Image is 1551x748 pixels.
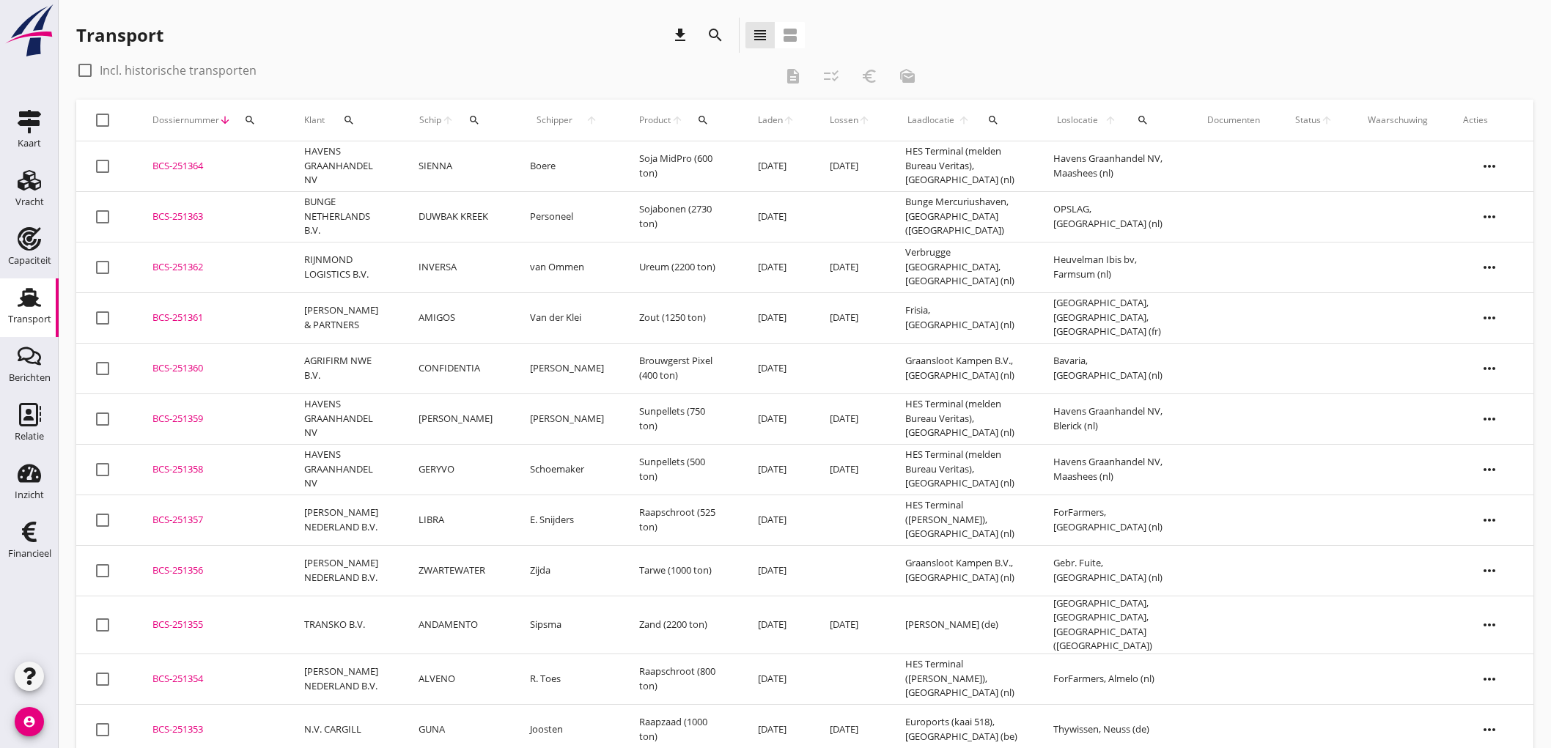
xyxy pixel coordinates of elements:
[781,26,799,44] i: view_agenda
[1036,393,1190,444] td: Havens Graanhandel NV, Blerick (nl)
[76,23,163,47] div: Transport
[812,242,888,292] td: [DATE]
[1469,659,1510,700] i: more_horiz
[1053,114,1101,127] span: Loslocatie
[530,114,579,127] span: Schipper
[740,596,812,653] td: [DATE]
[1036,545,1190,596] td: Gebr. Fuite, [GEOGRAPHIC_DATA] (nl)
[401,545,512,596] td: ZWARTEWATER
[956,114,972,126] i: arrow_upward
[858,114,870,126] i: arrow_upward
[622,393,740,444] td: Sunpellets (750 ton)
[244,114,256,126] i: search
[401,292,512,343] td: AMIGOS
[740,242,812,292] td: [DATE]
[888,242,1036,292] td: Verbrugge [GEOGRAPHIC_DATA], [GEOGRAPHIC_DATA] (nl)
[512,292,622,343] td: Van der Klei
[152,462,269,477] div: BCS-251358
[812,596,888,653] td: [DATE]
[152,412,269,426] div: BCS-251359
[219,114,231,126] i: arrow_downward
[401,653,512,704] td: ALVENO
[987,114,999,126] i: search
[905,114,957,127] span: Laadlocatie
[1469,604,1510,645] i: more_horiz
[18,138,41,148] div: Kaart
[697,114,709,126] i: search
[1469,247,1510,288] i: more_horiz
[1469,399,1510,440] i: more_horiz
[15,707,44,736] i: account_circle
[401,343,512,393] td: CONFIDENTIA
[9,373,51,382] div: Berichten
[152,114,219,127] span: Dossiernummer
[512,242,622,292] td: van Ommen
[152,210,269,224] div: BCS-251363
[783,114,795,126] i: arrow_upward
[512,653,622,704] td: R. Toes
[1295,114,1321,127] span: Status
[830,114,858,127] span: Lossen
[1469,146,1510,187] i: more_horiz
[622,596,740,653] td: Zand (2200 ton)
[1463,114,1516,127] div: Acties
[401,242,512,292] td: INVERSA
[888,545,1036,596] td: Graansloot Kampen B.V., [GEOGRAPHIC_DATA] (nl)
[740,141,812,192] td: [DATE]
[888,653,1036,704] td: HES Terminal ([PERSON_NAME]), [GEOGRAPHIC_DATA] (nl)
[812,393,888,444] td: [DATE]
[888,292,1036,343] td: Frisia, [GEOGRAPHIC_DATA] (nl)
[3,4,56,58] img: logo-small.a267ee39.svg
[1036,653,1190,704] td: ForFarmers, Almelo (nl)
[740,444,812,495] td: [DATE]
[512,545,622,596] td: Zijda
[15,432,44,441] div: Relatie
[812,141,888,192] td: [DATE]
[671,114,684,126] i: arrow_upward
[622,495,740,545] td: Raapschroot (525 ton)
[152,563,269,578] div: BCS-251356
[622,141,740,192] td: Soja MidPro (600 ton)
[304,103,383,138] div: Klant
[1036,495,1190,545] td: ForFarmers, [GEOGRAPHIC_DATA] (nl)
[622,444,740,495] td: Sunpellets (500 ton)
[287,495,401,545] td: [PERSON_NAME] NEDERLAND B.V.
[15,197,44,207] div: Vracht
[1469,449,1510,490] i: more_horiz
[8,314,51,324] div: Transport
[152,159,269,174] div: BCS-251364
[1321,114,1333,126] i: arrow_upward
[441,114,454,126] i: arrow_upward
[740,343,812,393] td: [DATE]
[1469,550,1510,591] i: more_horiz
[512,343,622,393] td: [PERSON_NAME]
[287,343,401,393] td: AGRIFIRM NWE B.V.
[740,495,812,545] td: [DATE]
[1137,114,1149,126] i: search
[671,26,689,44] i: download
[512,191,622,242] td: Personeel
[1469,297,1510,338] i: more_horiz
[152,260,269,275] div: BCS-251362
[287,242,401,292] td: RIJNMOND LOGISTICS B.V.
[152,672,269,686] div: BCS-251354
[100,63,257,78] label: Incl. historische transporten
[152,618,269,632] div: BCS-251355
[812,292,888,343] td: [DATE]
[152,361,269,376] div: BCS-251360
[15,490,44,500] div: Inzicht
[287,393,401,444] td: HAVENS GRAANHANDEL NV
[152,513,269,527] div: BCS-251357
[287,545,401,596] td: [PERSON_NAME] NEDERLAND B.V.
[401,191,512,242] td: DUWBAK KREEK
[8,549,51,558] div: Financieel
[401,596,512,653] td: ANDAMENTO
[579,114,604,126] i: arrow_upward
[287,191,401,242] td: BUNGE NETHERLANDS B.V.
[287,444,401,495] td: HAVENS GRAANHANDEL NV
[8,256,51,265] div: Capaciteit
[888,596,1036,653] td: [PERSON_NAME] (de)
[622,292,740,343] td: Zout (1250 ton)
[401,393,512,444] td: [PERSON_NAME]
[751,26,769,44] i: view_headline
